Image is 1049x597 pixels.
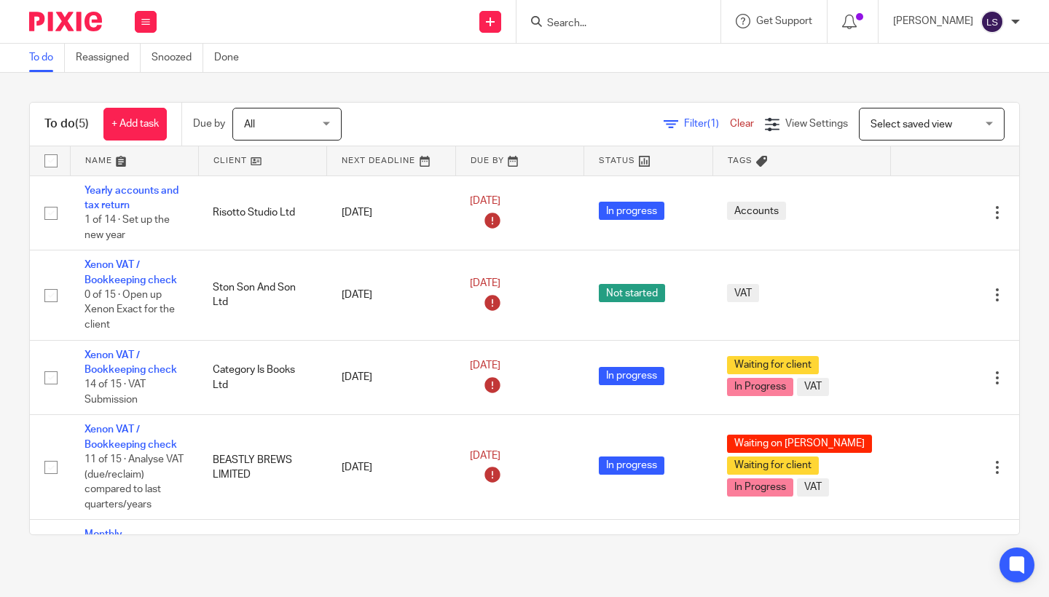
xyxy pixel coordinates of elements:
[85,454,184,510] span: 11 of 15 · Analyse VAT (due/reclaim) compared to last quarters/years
[707,119,719,129] span: (1)
[85,260,177,285] a: Xenon VAT / Bookkeeping check
[244,119,255,130] span: All
[797,378,829,396] span: VAT
[756,16,812,26] span: Get Support
[727,284,759,302] span: VAT
[871,119,952,130] span: Select saved view
[470,360,500,371] span: [DATE]
[85,529,146,569] a: Monthly Bookkeeping Workflow
[893,14,973,28] p: [PERSON_NAME]
[327,340,455,415] td: [DATE]
[546,17,677,31] input: Search
[198,175,326,250] td: Risotto Studio Ltd
[727,478,793,497] span: In Progress
[599,284,665,302] span: Not started
[152,44,203,72] a: Snoozed
[727,456,819,475] span: Waiting for client
[75,118,89,130] span: (5)
[85,290,175,330] span: 0 of 15 · Open up Xenon Exact for the client
[85,186,178,210] a: Yearly accounts and tax return
[198,520,326,594] td: Glasgow Trades Collective CIC
[44,116,89,132] h1: To do
[76,44,141,72] a: Reassigned
[684,119,730,129] span: Filter
[730,119,754,129] a: Clear
[85,380,146,406] span: 14 of 15 · VAT Submission
[599,367,664,385] span: In progress
[727,202,786,220] span: Accounts
[103,108,167,141] a: + Add task
[29,44,65,72] a: To do
[470,196,500,206] span: [DATE]
[728,157,753,165] span: Tags
[85,215,170,240] span: 1 of 14 · Set up the new year
[727,378,793,396] span: In Progress
[727,356,819,374] span: Waiting for client
[327,250,455,340] td: [DATE]
[797,478,829,497] span: VAT
[470,451,500,461] span: [DATE]
[85,424,177,449] a: Xenon VAT / Bookkeeping check
[727,435,872,453] span: Waiting on [PERSON_NAME]
[198,415,326,520] td: BEASTLY BREWS LIMITED
[193,116,225,131] p: Due by
[981,10,1004,33] img: svg%3E
[198,340,326,415] td: Category Is Books Ltd
[327,415,455,520] td: [DATE]
[198,250,326,340] td: Ston Son And Son Ltd
[470,278,500,288] span: [DATE]
[785,119,848,129] span: View Settings
[327,520,455,594] td: [DATE]
[327,175,455,250] td: [DATE]
[29,12,102,31] img: Pixie
[214,44,250,72] a: Done
[599,456,664,475] span: In progress
[85,350,177,375] a: Xenon VAT / Bookkeeping check
[599,202,664,220] span: In progress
